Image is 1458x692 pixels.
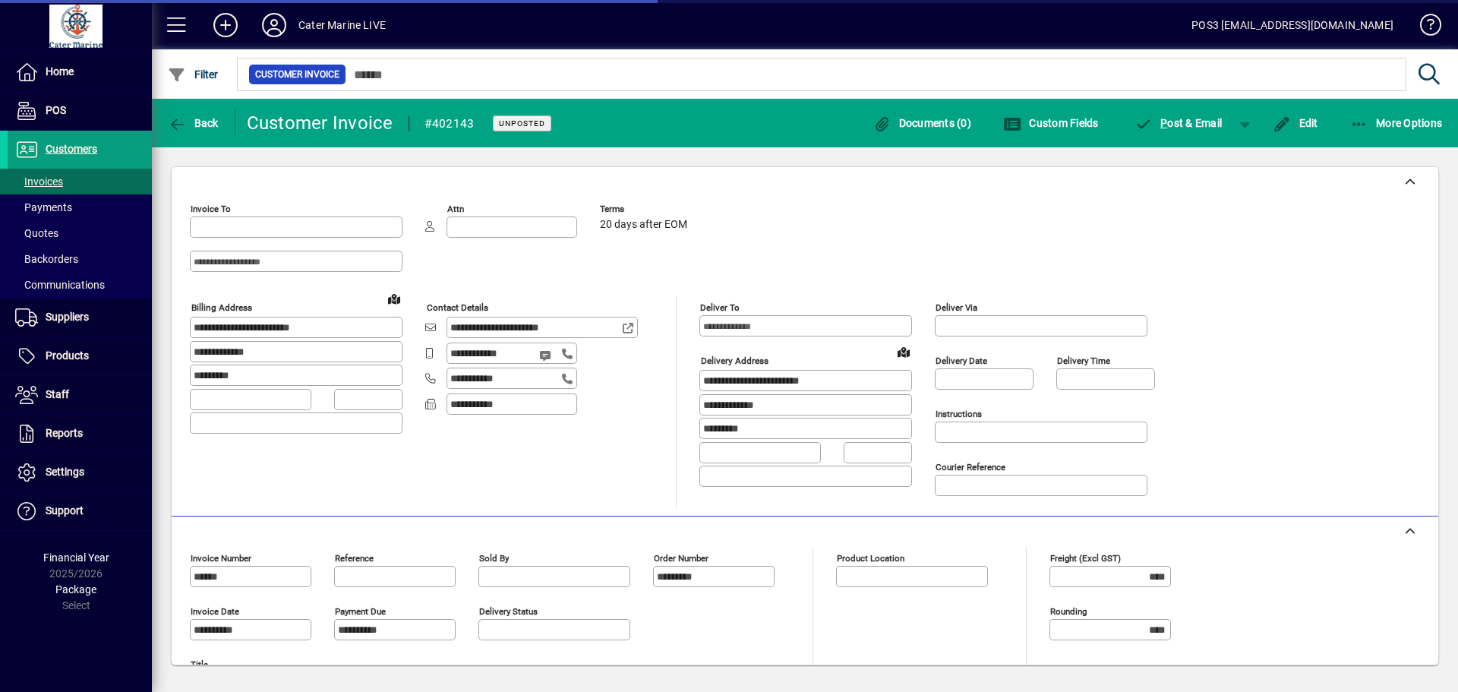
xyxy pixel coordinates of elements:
button: Post & Email [1127,109,1230,137]
button: More Options [1346,109,1447,137]
button: Back [164,109,222,137]
mat-label: Reference [335,553,374,564]
a: Backorders [8,246,152,272]
button: Filter [164,61,222,88]
button: Add [201,11,250,39]
span: Terms [600,204,691,214]
a: View on map [892,340,916,364]
a: Communications [8,272,152,298]
a: POS [8,92,152,130]
span: Documents (0) [873,117,971,129]
span: Settings [46,466,84,478]
mat-label: Title [191,659,208,670]
span: P [1160,117,1167,129]
mat-label: Deliver To [700,302,740,313]
span: 20 days after EOM [600,219,687,231]
span: ost & Email [1135,117,1223,129]
span: Package [55,583,96,596]
a: Reports [8,415,152,453]
mat-label: Courier Reference [936,462,1005,472]
button: Send SMS [529,337,565,374]
mat-label: Deliver via [936,302,977,313]
mat-label: Attn [447,204,464,214]
button: Edit [1269,109,1322,137]
span: Financial Year [43,551,109,564]
span: Filter [168,68,219,81]
button: Custom Fields [999,109,1103,137]
mat-label: Delivery date [936,355,987,366]
span: POS [46,104,66,116]
span: Quotes [15,227,58,239]
a: Suppliers [8,299,152,337]
span: Back [168,117,219,129]
span: Custom Fields [1003,117,1099,129]
div: Cater Marine LIVE [298,13,386,37]
span: Backorders [15,253,78,265]
div: #402143 [424,112,475,136]
span: Edit [1273,117,1318,129]
span: Staff [46,388,69,400]
span: Unposted [499,118,545,128]
span: Invoices [15,175,63,188]
mat-label: Invoice To [191,204,231,214]
a: Settings [8,453,152,491]
span: Reports [46,427,83,439]
a: Knowledge Base [1409,3,1439,52]
span: Home [46,65,74,77]
a: Home [8,53,152,91]
button: Profile [250,11,298,39]
a: Support [8,492,152,530]
span: Payments [15,201,72,213]
a: View on map [382,286,406,311]
a: Quotes [8,220,152,246]
a: Staff [8,376,152,414]
mat-label: Product location [837,553,904,564]
mat-label: Delivery time [1057,355,1110,366]
a: Payments [8,194,152,220]
mat-label: Rounding [1050,606,1087,617]
mat-label: Order number [654,553,708,564]
app-page-header-button: Back [152,109,235,137]
span: Communications [15,279,105,291]
div: POS3 [EMAIL_ADDRESS][DOMAIN_NAME] [1191,13,1393,37]
mat-label: Payment due [335,606,386,617]
span: More Options [1350,117,1443,129]
mat-label: Freight (excl GST) [1050,553,1121,564]
a: Invoices [8,169,152,194]
div: Customer Invoice [247,111,393,135]
mat-label: Instructions [936,409,982,419]
span: Products [46,349,89,362]
mat-label: Sold by [479,553,509,564]
mat-label: Invoice date [191,606,239,617]
span: Customer Invoice [255,67,339,82]
button: Documents (0) [869,109,975,137]
mat-label: Invoice number [191,553,251,564]
a: Products [8,337,152,375]
mat-label: Delivery status [479,606,538,617]
span: Suppliers [46,311,89,323]
span: Customers [46,143,97,155]
span: Support [46,504,84,517]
